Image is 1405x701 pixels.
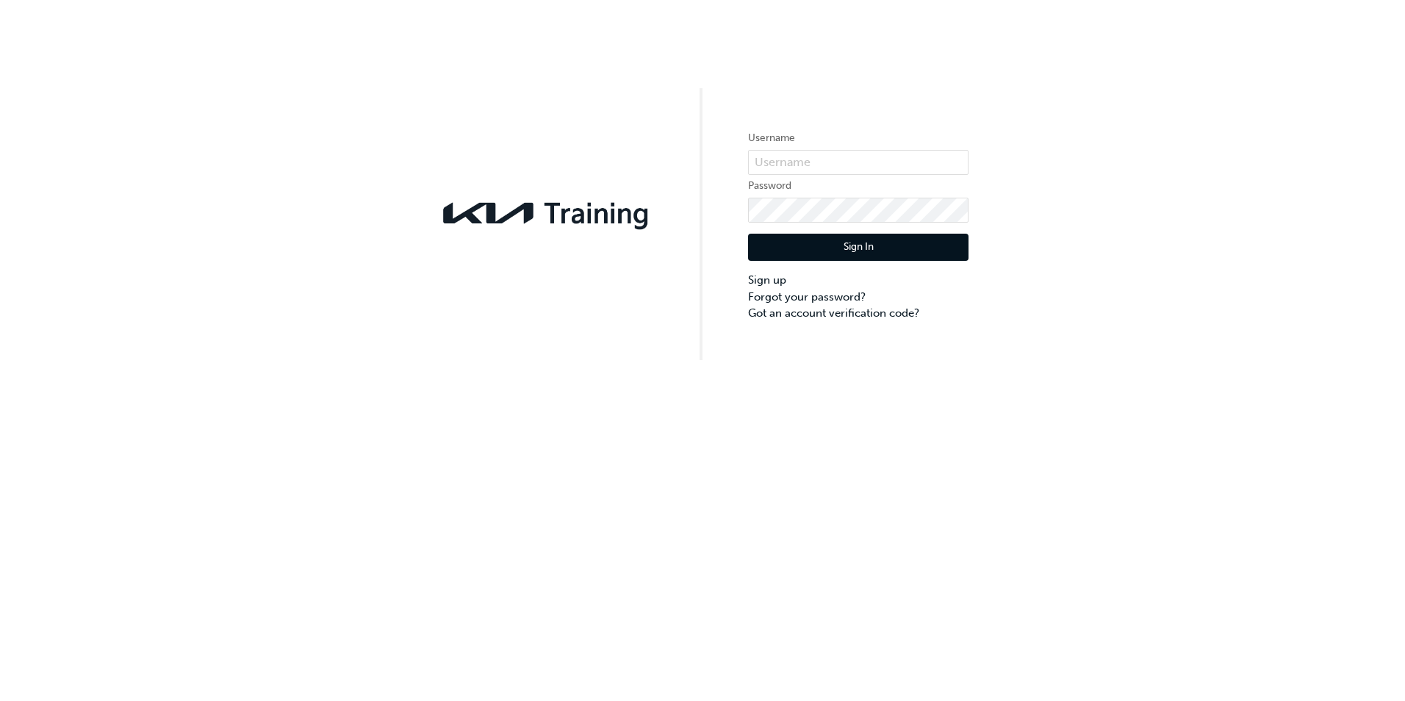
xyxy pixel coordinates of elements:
label: Password [748,177,969,195]
a: Got an account verification code? [748,305,969,322]
a: Sign up [748,272,969,289]
label: Username [748,129,969,147]
a: Forgot your password? [748,289,969,306]
input: Username [748,150,969,175]
button: Sign In [748,234,969,262]
img: kia-training [436,193,657,233]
